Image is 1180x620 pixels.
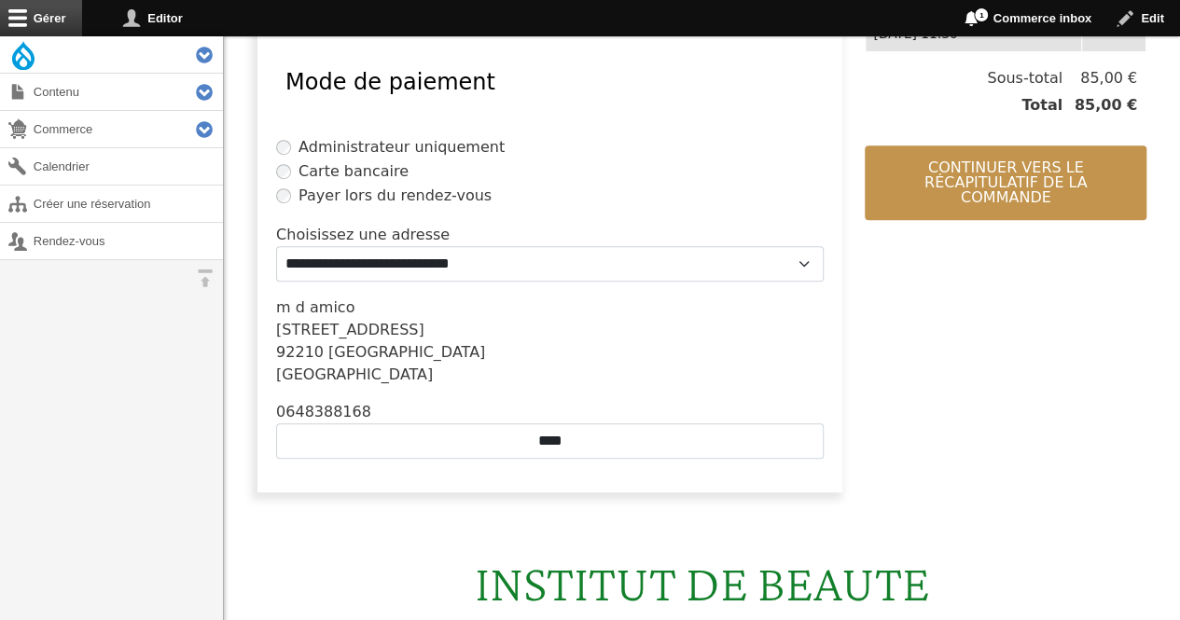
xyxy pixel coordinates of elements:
[298,185,492,207] label: Payer lors du rendez-vous
[296,298,355,316] span: d amico
[276,321,424,338] span: [STREET_ADDRESS]
[187,260,223,296] button: Orientation horizontale
[873,26,957,41] time: [DATE] 11:30
[1021,94,1062,117] span: Total
[276,401,824,423] div: 0648388168
[276,343,324,361] span: 92210
[1062,67,1137,90] span: 85,00 €
[974,7,989,22] span: 1
[328,343,485,361] span: [GEOGRAPHIC_DATA]
[1062,94,1137,117] span: 85,00 €
[987,67,1062,90] span: Sous-total
[276,298,291,316] span: m
[285,69,495,95] span: Mode de paiement
[276,365,433,383] span: [GEOGRAPHIC_DATA]
[865,145,1146,220] button: Continuer vers le récapitulatif de la commande
[298,160,409,183] label: Carte bancaire
[276,224,450,246] label: Choisissez une adresse
[298,136,505,158] label: Administrateur uniquement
